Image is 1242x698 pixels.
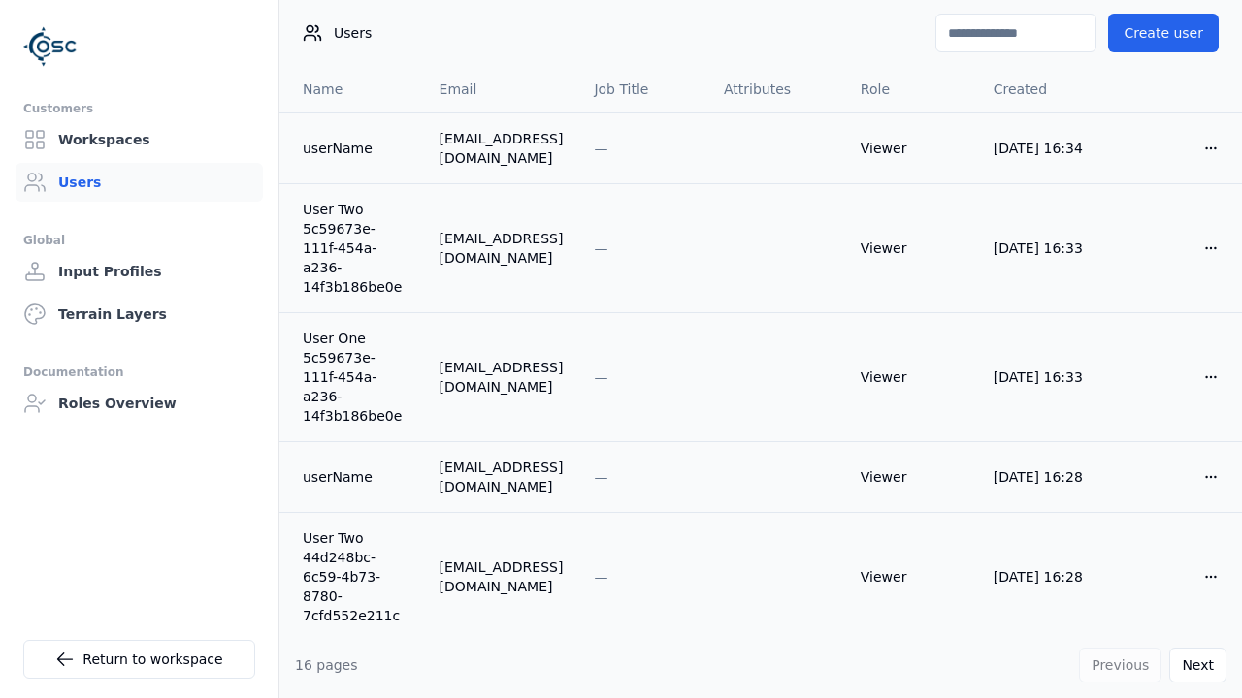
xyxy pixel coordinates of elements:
div: [EMAIL_ADDRESS][DOMAIN_NAME] [440,129,564,168]
th: Name [279,66,424,112]
a: userName [303,467,409,487]
a: Terrain Layers [16,295,263,333]
span: — [594,240,607,256]
a: Users [16,163,263,202]
div: Documentation [23,361,255,384]
a: Input Profiles [16,252,263,291]
div: [EMAIL_ADDRESS][DOMAIN_NAME] [440,229,564,268]
a: User Two 5c59673e-111f-454a-a236-14f3b186be0e [303,200,409,297]
th: Job Title [578,66,708,112]
div: [EMAIL_ADDRESS][DOMAIN_NAME] [440,458,564,496]
div: Viewer [861,567,963,587]
th: Created [978,66,1112,112]
div: Viewer [861,467,963,487]
div: [DATE] 16:34 [994,139,1096,158]
div: Viewer [861,367,963,387]
th: Role [845,66,978,112]
div: Viewer [861,139,963,158]
div: [DATE] 16:33 [994,238,1096,258]
div: [EMAIL_ADDRESS][DOMAIN_NAME] [440,358,564,397]
div: Global [23,229,255,252]
div: [DATE] 16:28 [994,567,1096,587]
div: [DATE] 16:33 [994,367,1096,387]
div: [EMAIL_ADDRESS][DOMAIN_NAME] [440,557,564,596]
span: — [594,469,607,485]
div: Customers [23,97,255,120]
span: Users [334,23,372,43]
a: Workspaces [16,120,263,159]
div: Viewer [861,238,963,258]
a: User Two 44d248bc-6c59-4b73-8780-7cfd552e211c [303,528,409,625]
img: Logo [23,19,78,74]
th: Email [424,66,579,112]
a: User One 5c59673e-111f-454a-a236-14f3b186be0e [303,329,409,426]
button: Create user [1108,14,1219,52]
div: [DATE] 16:28 [994,467,1096,487]
span: — [594,569,607,585]
a: Roles Overview [16,384,263,423]
button: Next [1169,648,1226,682]
span: — [594,369,607,385]
a: Return to workspace [23,640,255,679]
span: — [594,141,607,156]
span: 16 pages [295,657,358,673]
th: Attributes [708,66,845,112]
a: userName [303,139,409,158]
